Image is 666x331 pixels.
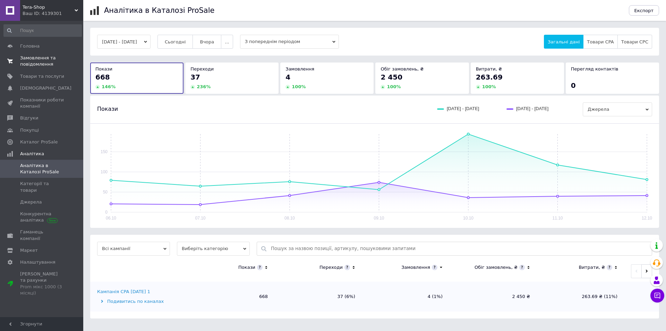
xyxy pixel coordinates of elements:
span: Tera-Shop [23,4,75,10]
button: Товари CPC [617,35,652,49]
span: Покази [95,66,112,72]
text: 10.10 [463,216,473,221]
button: Сьогодні [157,35,193,49]
span: 4 [285,73,290,81]
span: Перегляд контактів [571,66,618,72]
div: Prom мікс 1000 (3 місяці) [20,284,64,296]
div: Покази [238,264,255,271]
span: Аналітика [20,151,44,157]
button: ... [221,35,233,49]
span: Витрати, ₴ [476,66,502,72]
td: 4 (1%) [362,282,450,312]
td: 668 [187,282,275,312]
span: Джерела [583,102,652,116]
td: 2 450 ₴ [450,282,537,312]
span: Головна [20,43,40,49]
text: 11.10 [552,216,563,221]
span: З попереднім періодом [240,35,339,49]
text: 100 [101,169,108,174]
button: Чат з покупцем [650,289,664,303]
span: 100 % [387,84,401,89]
span: Показники роботи компанії [20,97,64,109]
span: Сьогодні [165,39,186,44]
span: [PERSON_NAME] та рахунки [20,271,64,296]
span: [DEMOGRAPHIC_DATA] [20,85,71,91]
div: Обіг замовлень, ₴ [475,264,518,271]
span: 668 [95,73,110,81]
text: 09.10 [374,216,384,221]
input: Пошук за назвою позиції, артикулу, пошуковими запитами [271,242,648,255]
h1: Аналітика в Каталозі ProSale [104,6,214,15]
button: Загальні дані [544,35,583,49]
td: 37 (6%) [275,282,362,312]
span: Вчора [200,39,214,44]
text: 50 [103,190,108,195]
span: Джерела [20,199,42,205]
span: Експорт [634,8,654,13]
span: Замовлення [285,66,314,72]
button: Експорт [629,5,659,16]
span: 100 % [292,84,306,89]
div: Замовлення [401,264,430,271]
button: Товари CPA [583,35,617,49]
span: Обіг замовлень, ₴ [381,66,424,72]
text: 08.10 [284,216,295,221]
span: Товари та послуги [20,73,64,80]
span: 0 [571,81,576,90]
span: ... [225,39,229,44]
text: 12.10 [642,216,652,221]
span: Товари CPA [587,39,614,44]
span: 100 % [482,84,496,89]
span: Замовлення та повідомлення [20,55,64,67]
div: Переходи [319,264,343,271]
span: Конкурентна аналітика [20,211,64,223]
span: Загальні дані [548,39,580,44]
span: Аналітика в Каталозі ProSale [20,163,64,175]
span: Відгуки [20,115,38,121]
span: Переходи [190,66,214,72]
span: 2 450 [381,73,402,81]
span: Каталог ProSale [20,139,58,145]
span: 146 % [102,84,116,89]
span: Покупці [20,127,39,133]
div: Подивитись по каналах [97,298,186,305]
div: Кампанія CPA [DATE] 1 [97,289,150,295]
span: Маркет [20,247,38,254]
input: Пошук [3,24,82,37]
text: 150 [101,149,108,154]
span: Всі кампанії [97,242,170,256]
span: Покази [97,105,118,113]
span: Категорії та товари [20,181,64,193]
text: 07.10 [195,216,205,221]
span: 236 % [197,84,211,89]
button: [DATE] - [DATE] [97,35,151,49]
span: 263.69 [476,73,503,81]
span: Гаманець компанії [20,229,64,241]
td: 263.69 ₴ (11%) [537,282,624,312]
span: Виберіть категорію [177,242,250,256]
div: Витрати, ₴ [579,264,605,271]
span: Налаштування [20,259,55,265]
text: 06.10 [106,216,116,221]
text: 0 [105,210,108,215]
button: Вчора [193,35,221,49]
span: 37 [190,73,200,81]
div: Ваш ID: 4139301 [23,10,83,17]
span: Товари CPC [621,39,648,44]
